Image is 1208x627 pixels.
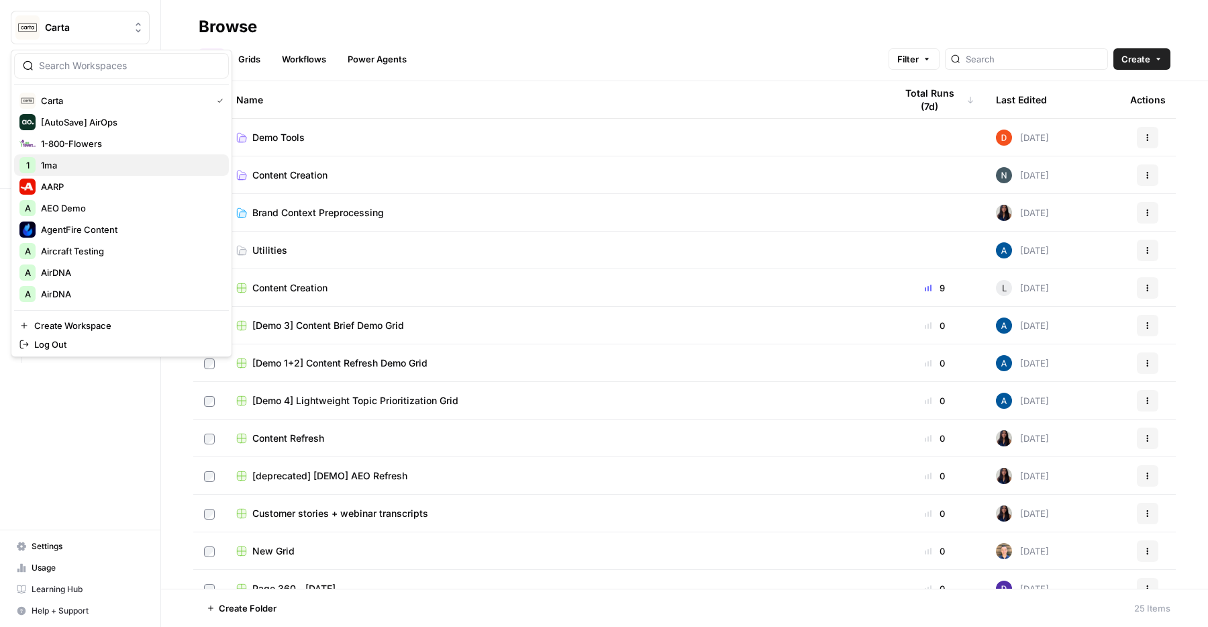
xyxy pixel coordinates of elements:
span: Page 360 - [DATE] [252,582,336,595]
div: 0 [895,432,974,445]
a: [Demo 3] Content Brief Demo Grid [236,319,874,332]
a: Utilities [236,244,874,257]
span: New Grid [252,544,295,558]
span: A [25,201,31,215]
div: Actions [1130,81,1166,118]
div: [DATE] [996,355,1049,371]
span: A [25,287,31,301]
div: [DATE] [996,393,1049,409]
div: [DATE] [996,167,1049,183]
span: L [1002,281,1007,295]
a: [Demo 4] Lightweight Topic Prioritization Grid [236,394,874,407]
button: Create [1113,48,1170,70]
a: Demo Tools [236,131,874,144]
img: rox323kbkgutb4wcij4krxobkpon [996,205,1012,221]
span: Carta [45,21,126,34]
img: he81ibor8lsei4p3qvg4ugbvimgp [996,393,1012,409]
span: A [25,244,31,258]
div: [DATE] [996,280,1049,296]
img: mfx9qxiwvwbk9y2m949wqpoopau8 [996,167,1012,183]
span: Learning Hub [32,583,144,595]
a: Grids [230,48,268,70]
div: [DATE] [996,205,1049,221]
a: Create Workspace [14,316,229,335]
span: AirDNA [41,287,218,301]
div: 0 [895,319,974,332]
img: 8e1kl30e504tbu4klt84v0xbx9a2 [996,130,1012,146]
div: 0 [895,507,974,520]
button: Create Folder [199,597,285,619]
span: Aircraft Testing [41,244,218,258]
div: Last Edited [996,81,1047,118]
a: Log Out [14,335,229,354]
span: AEO Demo [41,201,218,215]
div: 0 [895,356,974,370]
a: [Demo 1+2] Content Refresh Demo Grid [236,356,874,370]
div: [DATE] [996,543,1049,559]
div: [DATE] [996,130,1049,146]
button: Help + Support [11,600,150,622]
a: [deprecated] [DEMO] AEO Refresh [236,469,874,483]
span: Create Workspace [34,319,218,332]
span: [Demo 3] Content Brief Demo Grid [252,319,404,332]
div: Browse [199,16,257,38]
span: [Demo 4] Lightweight Topic Prioritization Grid [252,394,458,407]
span: Content Refresh [252,432,324,445]
a: Workflows [274,48,334,70]
div: [DATE] [996,581,1049,597]
span: Utilities [252,244,287,257]
img: he81ibor8lsei4p3qvg4ugbvimgp [996,318,1012,334]
span: 1-800-Flowers [41,137,218,150]
img: AgentFire Content Logo [19,222,36,238]
input: Search [966,52,1102,66]
button: Filter [889,48,940,70]
div: 0 [895,582,974,595]
img: rox323kbkgutb4wcij4krxobkpon [996,430,1012,446]
span: A [25,266,31,279]
img: rox323kbkgutb4wcij4krxobkpon [996,505,1012,522]
div: 25 Items [1134,601,1170,615]
div: Total Runs (7d) [895,81,974,118]
span: 1ma [41,158,218,172]
button: Workspace: Carta [11,11,150,44]
span: AirDNA [41,266,218,279]
img: Carta Logo [15,15,40,40]
a: Content Creation [236,281,874,295]
span: Brand Context Preprocessing [252,206,384,220]
img: he81ibor8lsei4p3qvg4ugbvimgp [996,242,1012,258]
span: Content Creation [252,281,328,295]
span: Demo Tools [252,131,305,144]
span: AARP [41,180,218,193]
img: rox323kbkgutb4wcij4krxobkpon [996,468,1012,484]
img: AARP Logo [19,179,36,195]
div: [DATE] [996,430,1049,446]
div: Name [236,81,874,118]
span: Log Out [34,338,218,351]
span: Usage [32,562,144,574]
span: Settings [32,540,144,552]
img: 6clbhjv5t98vtpq4yyt91utag0vy [996,581,1012,597]
span: Customer stories + webinar transcripts [252,507,428,520]
a: Page 360 - [DATE] [236,582,874,595]
div: 9 [895,281,974,295]
span: Filter [897,52,919,66]
span: Content Creation [252,168,328,182]
div: 0 [895,394,974,407]
div: [DATE] [996,242,1049,258]
span: Create Folder [219,601,276,615]
img: 50s1itr6iuawd1zoxsc8bt0iyxwq [996,543,1012,559]
a: Settings [11,536,150,557]
a: Learning Hub [11,579,150,600]
span: Carta [41,94,206,107]
input: Search Workspaces [39,59,220,73]
span: [deprecated] [DEMO] AEO Refresh [252,469,407,483]
a: Customer stories + webinar transcripts [236,507,874,520]
span: [AutoSave] AirOps [41,115,218,129]
span: Create [1121,52,1150,66]
a: Usage [11,557,150,579]
span: AgentFire Content [41,223,218,236]
a: Brand Context Preprocessing [236,206,874,220]
a: New Grid [236,544,874,558]
img: [AutoSave] AirOps Logo [19,114,36,130]
div: 0 [895,544,974,558]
